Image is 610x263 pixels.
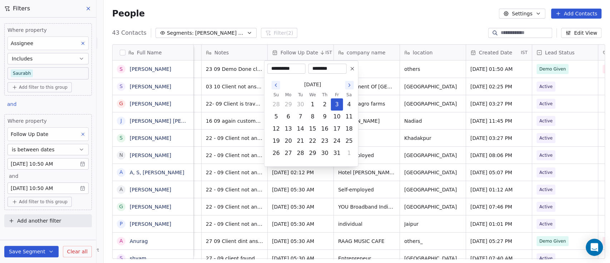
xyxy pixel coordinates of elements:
button: Saturday, October 11th, 2025 [343,111,355,122]
button: Saturday, November 1st, 2025 [343,147,355,159]
button: Wednesday, October 22nd, 2025 [307,135,318,147]
button: Thursday, October 30th, 2025 [319,147,331,159]
button: Wednesday, October 15th, 2025 [307,123,318,135]
button: Go to the Previous Month [272,81,280,89]
th: Saturday [343,91,355,98]
button: Thursday, October 23rd, 2025 [319,135,331,147]
button: Tuesday, October 28th, 2025 [295,147,306,159]
button: Saturday, October 18th, 2025 [343,123,355,135]
button: Saturday, October 4th, 2025 [343,99,355,110]
button: Friday, October 17th, 2025 [331,123,343,135]
button: Monday, October 27th, 2025 [283,147,294,159]
button: Sunday, October 19th, 2025 [271,135,282,147]
button: Monday, October 13th, 2025 [283,123,294,135]
table: October 2025 [270,91,355,159]
button: Monday, October 20th, 2025 [283,135,294,147]
button: Sunday, October 5th, 2025 [271,111,282,122]
button: Monday, October 6th, 2025 [283,111,294,122]
button: Monday, September 29th, 2025 [283,99,294,110]
button: Thursday, October 2nd, 2025 [319,99,331,110]
button: Friday, October 31st, 2025 [331,147,343,159]
button: Thursday, October 9th, 2025 [319,111,331,122]
th: Sunday [270,91,282,98]
span: [DATE] [304,81,321,88]
button: Tuesday, October 14th, 2025 [295,123,306,135]
th: Monday [282,91,294,98]
th: Wednesday [307,91,319,98]
th: Tuesday [294,91,307,98]
button: Wednesday, October 29th, 2025 [307,147,318,159]
button: Sunday, October 26th, 2025 [271,147,282,159]
th: Thursday [319,91,331,98]
button: Friday, October 10th, 2025 [331,111,343,122]
th: Friday [331,91,343,98]
button: Wednesday, October 1st, 2025 [307,99,318,110]
button: Sunday, October 12th, 2025 [271,123,282,135]
button: Go to the Next Month [345,81,354,89]
button: Today, Friday, October 3rd, 2025, selected [331,99,343,110]
button: Saturday, October 25th, 2025 [343,135,355,147]
button: Tuesday, September 30th, 2025 [295,99,306,110]
button: Tuesday, October 21st, 2025 [295,135,306,147]
button: Wednesday, October 8th, 2025 [307,111,318,122]
button: Friday, October 24th, 2025 [331,135,343,147]
button: Sunday, September 28th, 2025 [271,99,282,110]
button: Thursday, October 16th, 2025 [319,123,331,135]
button: Tuesday, October 7th, 2025 [295,111,306,122]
